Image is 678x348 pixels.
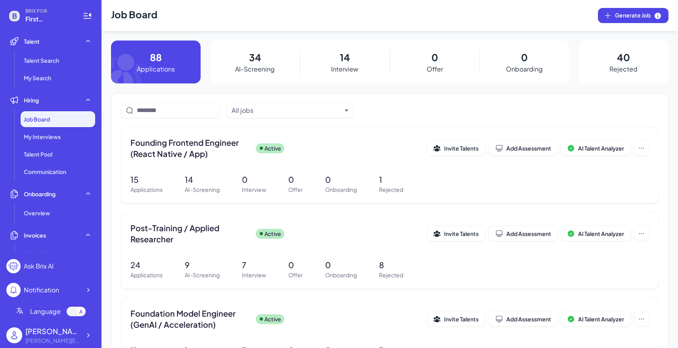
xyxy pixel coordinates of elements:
[24,209,50,217] span: Overview
[427,226,485,241] button: Invite Talents
[617,50,630,64] p: 40
[598,8,668,23] button: Generate Job
[427,141,485,156] button: Invite Talents
[130,174,163,186] p: 15
[25,336,81,345] div: Maggie@joinbrix.com
[25,326,81,336] div: Maggie
[130,271,163,279] p: Applications
[24,115,50,123] span: Job Board
[24,150,52,158] span: Talent Pool
[288,259,303,271] p: 0
[495,230,551,238] div: Add Assessment
[24,190,56,198] span: Onboarding
[379,186,403,194] p: Rejected
[325,174,357,186] p: 0
[185,174,220,186] p: 14
[444,230,479,237] span: Invite Talents
[24,37,40,45] span: Talent
[431,50,438,64] p: 0
[264,144,281,153] p: Active
[30,307,61,316] span: Language
[325,186,357,194] p: Onboarding
[242,174,266,186] p: 0
[331,64,358,74] p: Interview
[130,222,249,245] span: Post-Training / Applied Researcher
[325,271,357,279] p: Onboarding
[235,64,275,74] p: AI-Screening
[232,106,253,115] div: All jobs
[288,186,303,194] p: Offer
[495,144,551,152] div: Add Assessment
[264,315,281,323] p: Active
[25,8,73,14] span: BRIX FOR
[288,271,303,279] p: Offer
[561,311,631,327] button: AI Talent Analyzer
[185,271,220,279] p: AI-Screening
[249,50,261,64] p: 34
[379,174,403,186] p: 1
[242,259,266,271] p: 7
[325,259,357,271] p: 0
[242,271,266,279] p: Interview
[427,64,443,74] p: Offer
[25,14,73,24] span: First Intelligence
[264,230,281,238] p: Active
[232,106,342,115] button: All jobs
[288,174,303,186] p: 0
[578,230,624,237] span: AI Talent Analyzer
[24,231,46,239] span: Invoices
[24,168,66,176] span: Communication
[578,315,624,323] span: AI Talent Analyzer
[24,250,65,258] span: Monthly invoice
[130,137,249,159] span: Founding Frontend Engineer (React Native / App)
[521,50,528,64] p: 0
[506,64,543,74] p: Onboarding
[488,311,558,327] button: Add Assessment
[185,186,220,194] p: AI-Screening
[24,285,59,295] div: Notification
[444,145,479,152] span: Invite Talents
[130,308,249,330] span: Foundation Model Engineer (GenAI / Acceleration)
[130,186,163,194] p: Applications
[24,74,51,82] span: My Search
[488,226,558,241] button: Add Assessment
[615,11,662,20] span: Generate Job
[488,141,558,156] button: Add Assessment
[24,96,39,104] span: Hiring
[24,261,54,271] div: Ask Brix AI
[379,271,403,279] p: Rejected
[6,327,22,343] img: user_logo.png
[427,311,485,327] button: Invite Talents
[561,141,631,156] button: AI Talent Analyzer
[379,259,403,271] p: 8
[561,226,631,241] button: AI Talent Analyzer
[444,315,479,323] span: Invite Talents
[242,186,266,194] p: Interview
[24,56,59,64] span: Talent Search
[495,315,551,323] div: Add Assessment
[578,145,624,152] span: AI Talent Analyzer
[185,259,220,271] p: 9
[609,64,638,74] p: Rejected
[24,133,61,141] span: My Interviews
[130,259,163,271] p: 24
[340,50,350,64] p: 14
